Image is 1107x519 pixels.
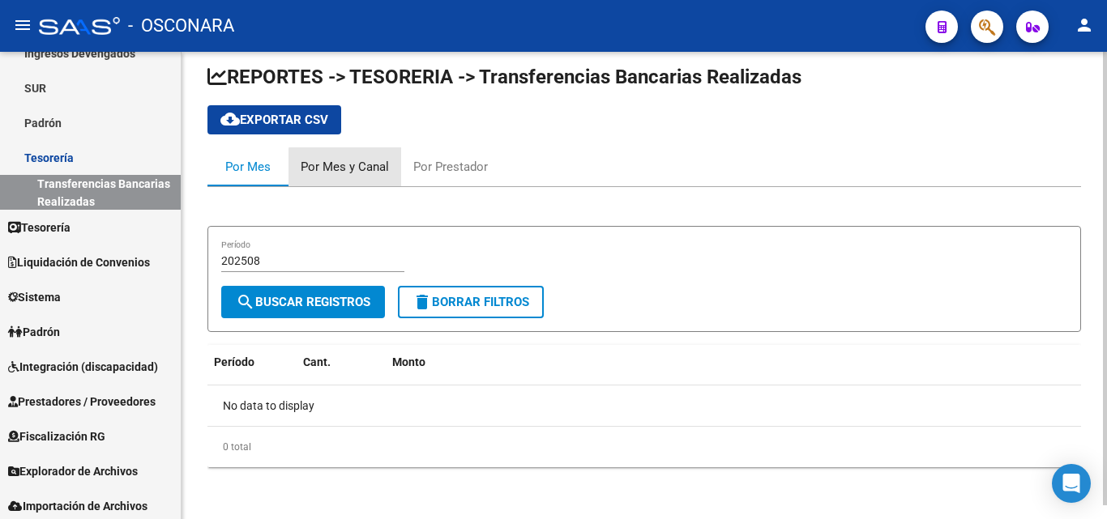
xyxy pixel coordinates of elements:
[301,158,389,176] div: Por Mes y Canal
[1052,464,1091,503] div: Open Intercom Messenger
[413,158,488,176] div: Por Prestador
[8,288,61,306] span: Sistema
[236,292,255,312] mat-icon: search
[8,358,158,376] span: Integración (discapacidad)
[214,355,254,368] span: Período
[207,345,297,380] datatable-header-cell: Período
[412,292,432,312] mat-icon: delete
[392,355,425,368] span: Monto
[8,462,138,480] span: Explorador de Archivos
[207,66,801,88] span: REPORTES -> TESORERIA -> Transferencias Bancarias Realizadas
[13,15,32,35] mat-icon: menu
[1075,15,1094,35] mat-icon: person
[8,428,105,445] span: Fiscalización RG
[207,385,1081,426] div: No data to display
[386,345,1081,380] datatable-header-cell: Monto
[128,8,234,44] span: - OSCONARA
[412,295,529,309] span: Borrar Filtros
[207,105,341,134] button: Exportar CSV
[8,219,71,236] span: Tesorería
[8,393,156,411] span: Prestadores / Proveedores
[236,295,370,309] span: Buscar Registros
[221,286,385,318] button: Buscar Registros
[220,109,240,129] mat-icon: cloud_download
[207,427,1081,467] div: 0 total
[220,113,328,127] span: Exportar CSV
[8,323,60,341] span: Padrón
[297,345,386,380] datatable-header-cell: Cant.
[398,286,544,318] button: Borrar Filtros
[303,355,331,368] span: Cant.
[8,497,147,515] span: Importación de Archivos
[225,158,271,176] div: Por Mes
[8,253,150,271] span: Liquidación de Convenios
